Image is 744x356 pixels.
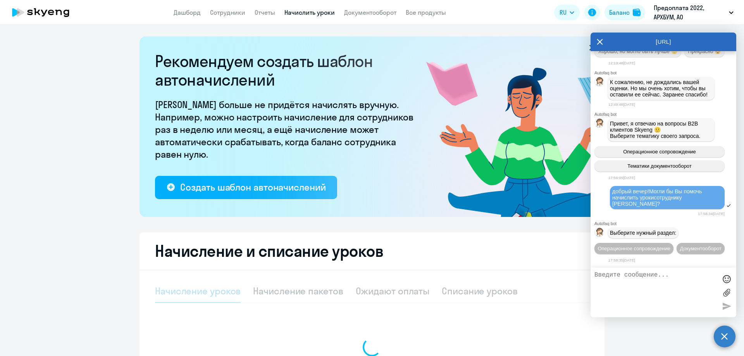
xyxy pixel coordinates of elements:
button: Балансbalance [604,5,645,20]
img: bot avatar [595,119,604,130]
div: Баланс [609,8,630,17]
span: Привет, я отвечаю на вопросы B2B клиентов Skyeng 🙂 Выберите тематику своего запроса. [610,120,701,139]
img: bot avatar [595,228,604,239]
span: Тематики документооборот [627,163,692,169]
button: Хорошо, но могло быть лучше 🙂 [594,46,681,57]
h2: Начисление и списание уроков [155,242,589,260]
time: 17:58:34[DATE] [698,212,725,216]
span: добрый вечер!Могли бы Вы помочь начислить урокисотруднику [PERSON_NAME]? [612,188,703,207]
time: 17:58:35[DATE] [608,258,635,262]
span: Документооборот [680,246,722,251]
label: Лимит 10 файлов [721,287,732,298]
time: 12:19:48[DATE] [608,61,635,65]
a: Дашборд [174,9,201,16]
div: Autofaq bot [594,71,736,75]
span: Операционное сопровождение [598,246,670,251]
span: RU [560,8,567,17]
button: Создать шаблон автоначислений [155,176,337,199]
img: balance [633,9,641,16]
button: Документооборот [677,243,725,254]
time: 17:56:09[DATE] [608,175,635,180]
p: Предоплата 2022, АРХБУМ, АО [654,3,726,22]
span: К сожалению, не дождались вашей оценки. Но мы очень хотим, чтобы вы оставили ее сейчас. Заранее с... [610,79,708,98]
button: Прекрасно 😍 [684,46,725,57]
div: Autofaq bot [594,112,736,117]
img: bot avatar [595,77,604,88]
button: RU [554,5,580,20]
a: Начислить уроки [284,9,335,16]
span: Операционное сопровождение [623,149,696,155]
p: [PERSON_NAME] больше не придётся начислять вручную. Например, можно настроить начисление для сотр... [155,98,418,160]
button: Предоплата 2022, АРХБУМ, АО [650,3,737,22]
div: Создать шаблон автоначислений [180,181,325,193]
h2: Рекомендуем создать шаблон автоначислений [155,52,418,89]
a: Все продукты [406,9,446,16]
div: Autofaq bot [594,221,736,226]
a: Документооборот [344,9,396,16]
span: Выберите нужный раздел: [610,230,676,236]
button: Тематики документооборот [594,160,725,172]
time: 12:49:48[DATE] [608,102,635,107]
button: Операционное сопровождение [594,146,725,157]
a: Отчеты [255,9,275,16]
span: Прекрасно 😍 [688,48,721,54]
a: Сотрудники [210,9,245,16]
button: Операционное сопровождение [594,243,673,254]
span: Хорошо, но могло быть лучше 🙂 [598,48,677,54]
